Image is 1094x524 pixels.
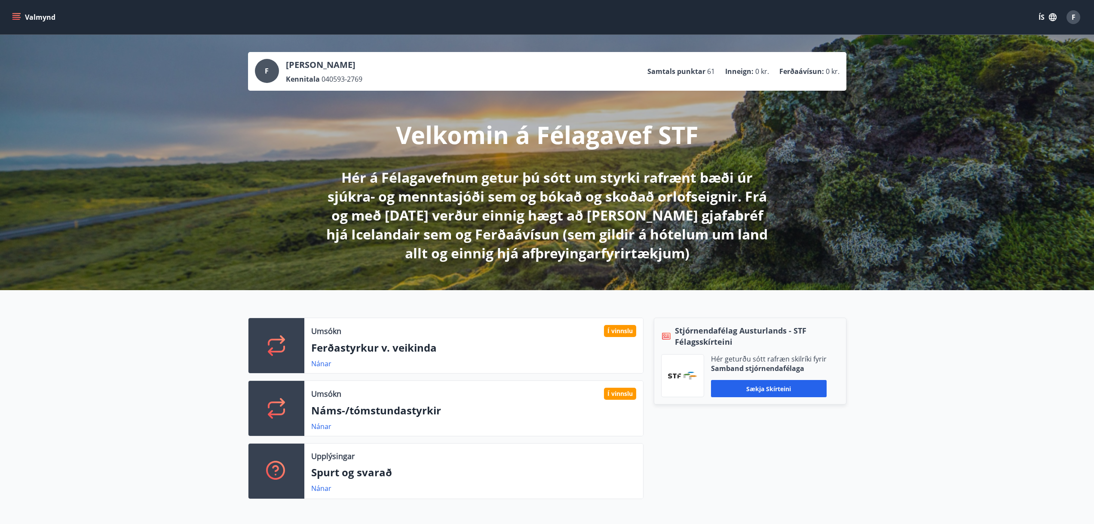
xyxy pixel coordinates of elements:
p: Spurt og svarað [311,465,636,480]
p: Samtals punktar [647,67,705,76]
button: Sækja skírteini [711,380,827,397]
span: F [1072,12,1076,22]
span: 61 [707,67,715,76]
p: [PERSON_NAME] [286,59,362,71]
p: Ferðaávísun : [779,67,824,76]
p: Umsókn [311,388,341,399]
p: Hér geturðu sótt rafræn skilríki fyrir [711,354,827,364]
span: Stjórnendafélag Austurlands - STF Félagsskírteini [675,325,839,347]
p: Ferðastyrkur v. veikinda [311,340,636,355]
span: 040593-2769 [322,74,362,84]
p: Umsókn [311,325,341,337]
p: Samband stjórnendafélaga [711,364,827,373]
button: ÍS [1034,9,1061,25]
a: Nánar [311,422,331,431]
p: Velkomin á Félagavef STF [396,118,699,151]
span: 0 kr. [755,67,769,76]
div: Í vinnslu [604,325,636,337]
p: Hér á Félagavefnum getur þú sótt um styrki rafrænt bæði úr sjúkra- og menntasjóði sem og bókað og... [320,168,774,263]
p: Kennitala [286,74,320,84]
img: vjCaq2fThgY3EUYqSgpjEiBg6WP39ov69hlhuPVN.png [668,372,697,380]
p: Upplýsingar [311,450,355,462]
button: F [1063,7,1084,28]
a: Nánar [311,484,331,493]
span: F [265,66,269,76]
button: menu [10,9,59,25]
div: Í vinnslu [604,388,636,400]
a: Nánar [311,359,331,368]
span: 0 kr. [826,67,840,76]
p: Náms-/tómstundastyrkir [311,403,636,418]
p: Inneign : [725,67,754,76]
